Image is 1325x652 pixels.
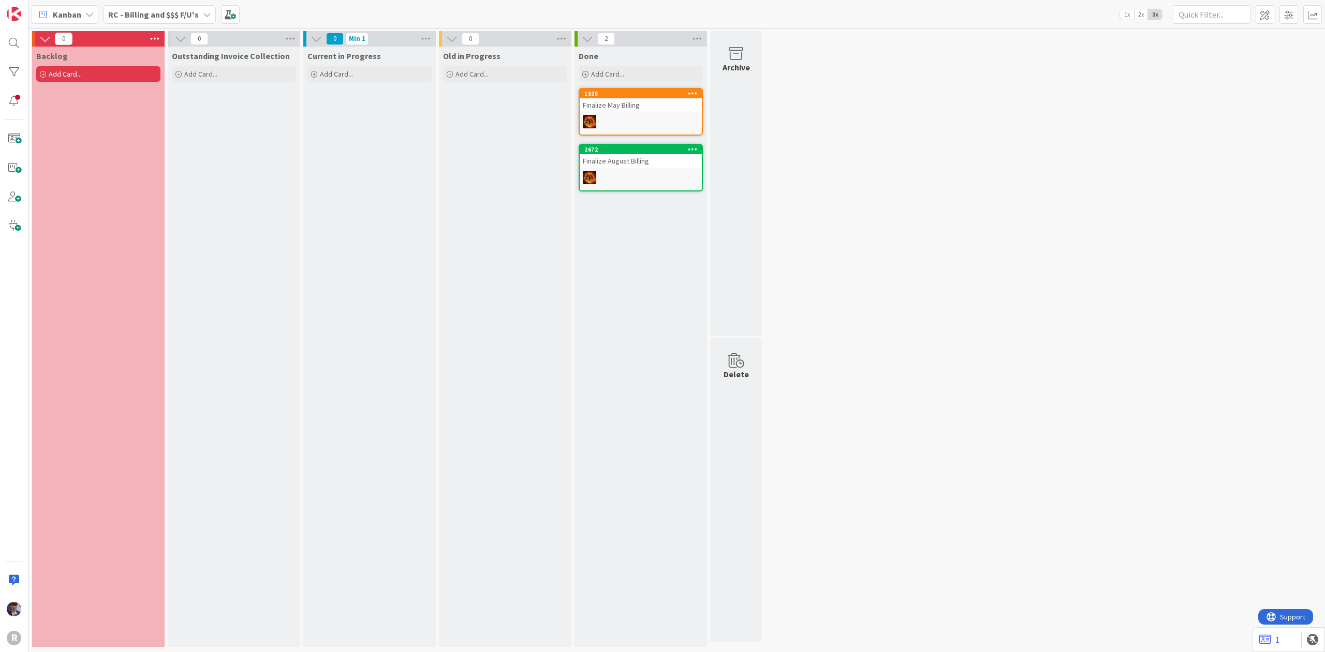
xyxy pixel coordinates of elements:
[1134,9,1148,20] span: 2x
[584,146,702,153] div: 2672
[326,33,344,45] span: 0
[7,602,21,616] img: ML
[7,631,21,645] div: R
[580,89,702,98] div: 1528
[579,51,598,61] span: Done
[462,33,479,45] span: 0
[36,51,68,61] span: Backlog
[320,69,353,79] span: Add Card...
[1173,5,1250,24] input: Quick Filter...
[583,115,596,128] img: TR
[591,69,624,79] span: Add Card...
[55,33,72,45] span: 0
[583,171,596,184] img: TR
[172,51,290,61] span: Outstanding Invoice Collection
[190,33,208,45] span: 0
[584,90,702,97] div: 1528
[580,171,702,184] div: TR
[580,115,702,128] div: TR
[349,36,365,41] div: Min 1
[1148,9,1162,20] span: 3x
[49,69,82,79] span: Add Card...
[597,33,615,45] span: 2
[22,2,47,14] span: Support
[108,9,199,20] b: RC - Billing and $$$ F/U's
[7,7,21,21] img: Visit kanbanzone.com
[580,145,702,154] div: 2672
[723,61,750,73] div: Archive
[184,69,217,79] span: Add Card...
[455,69,489,79] span: Add Card...
[724,368,749,380] div: Delete
[307,51,381,61] span: Current in Progress
[443,51,500,61] span: Old in Progress
[580,89,702,112] div: 1528Finalize May Billing
[1120,9,1134,20] span: 1x
[580,98,702,112] div: Finalize May Billing
[580,145,702,168] div: 2672Finalize August Billing
[580,154,702,168] div: Finalize August Billing
[53,8,81,21] span: Kanban
[1259,633,1279,646] a: 1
